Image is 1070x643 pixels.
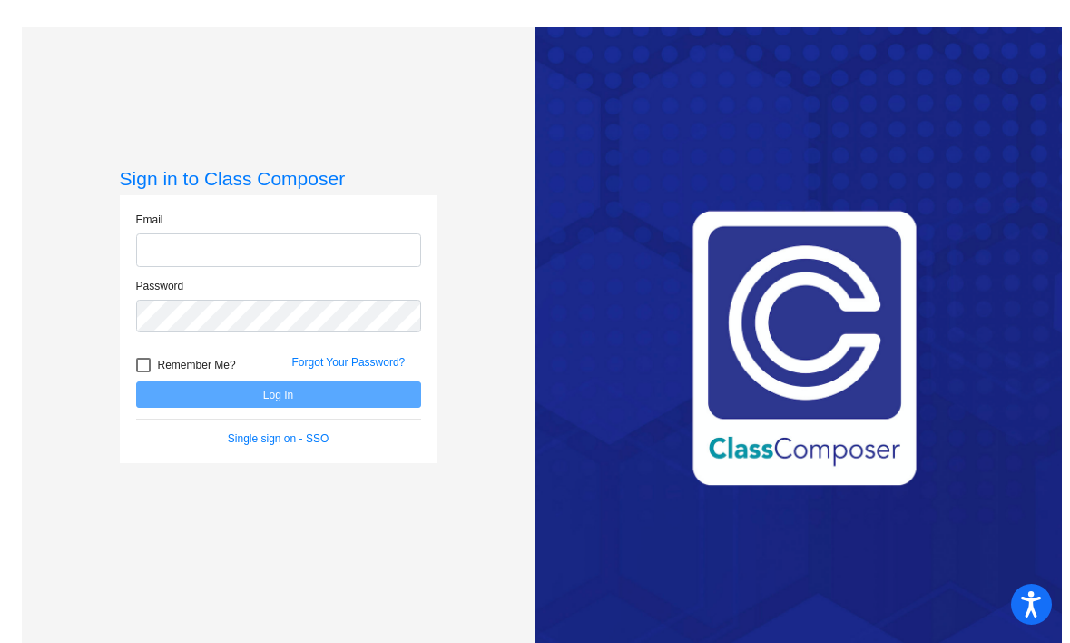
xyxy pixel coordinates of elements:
a: Forgot Your Password? [292,356,406,369]
label: Password [136,278,184,294]
span: Remember Me? [158,354,236,376]
label: Email [136,212,163,228]
a: Single sign on - SSO [228,432,329,445]
h3: Sign in to Class Composer [120,167,437,190]
button: Log In [136,381,421,408]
